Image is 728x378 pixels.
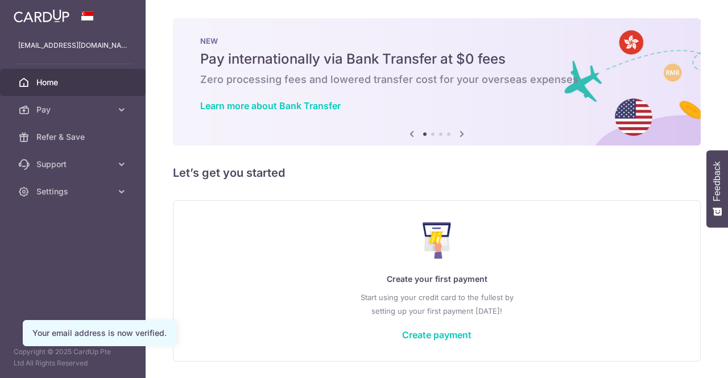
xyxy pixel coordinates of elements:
[36,104,111,115] span: Pay
[173,164,701,182] h5: Let’s get you started
[706,150,728,227] button: Feedback - Show survey
[32,327,167,339] div: Your email address is now verified.
[200,36,673,45] p: NEW
[402,329,471,340] a: Create payment
[36,131,111,143] span: Refer & Save
[655,344,717,372] iframe: Opens a widget where you can find more information
[200,73,673,86] h6: Zero processing fees and lowered transfer cost for your overseas expenses
[36,159,111,170] span: Support
[200,50,673,68] h5: Pay internationally via Bank Transfer at $0 fees
[200,100,341,111] a: Learn more about Bank Transfer
[196,290,677,318] p: Start using your credit card to the fullest by setting up your first payment [DATE]!
[36,77,111,88] span: Home
[36,186,111,197] span: Settings
[423,222,452,259] img: Make Payment
[712,161,722,201] span: Feedback
[173,18,701,146] img: Bank transfer banner
[196,272,677,286] p: Create your first payment
[14,9,69,23] img: CardUp
[18,40,127,51] p: [EMAIL_ADDRESS][DOMAIN_NAME]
